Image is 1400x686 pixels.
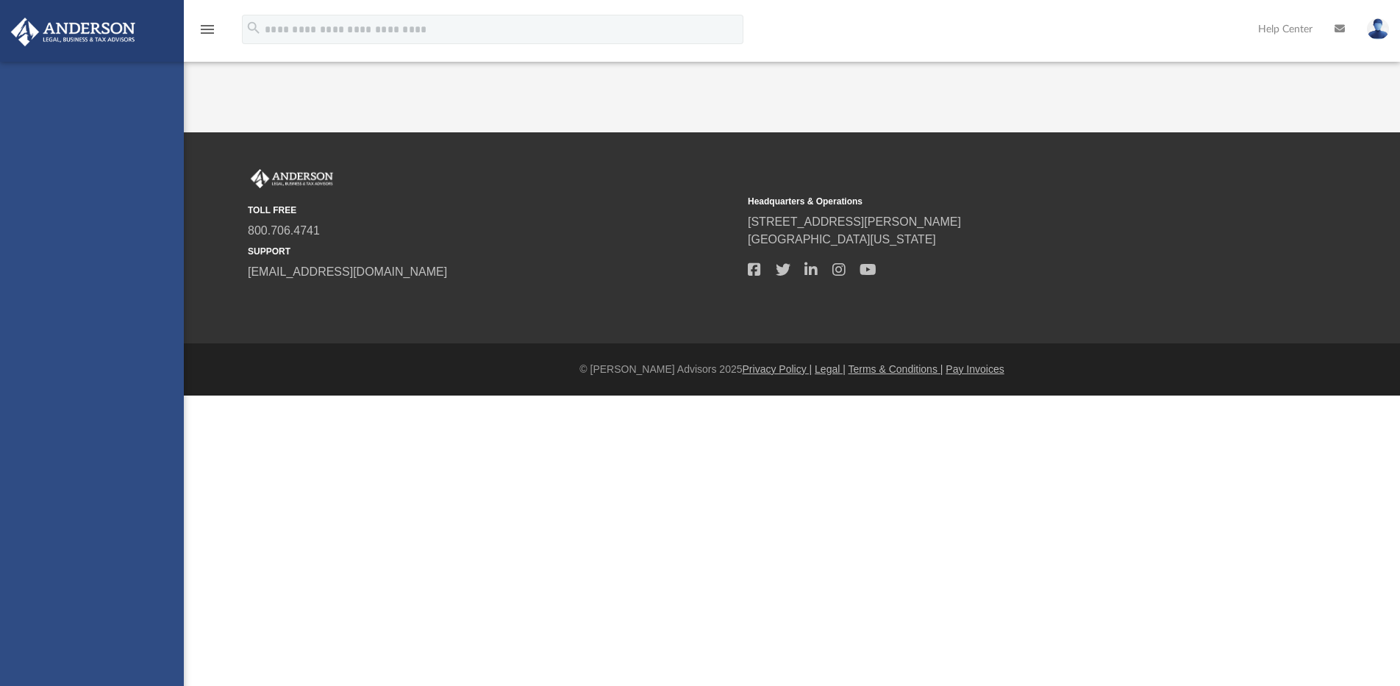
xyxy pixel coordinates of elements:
a: [GEOGRAPHIC_DATA][US_STATE] [748,233,936,246]
small: Headquarters & Operations [748,195,1237,208]
a: [EMAIL_ADDRESS][DOMAIN_NAME] [248,265,447,278]
a: Legal | [815,363,846,375]
img: Anderson Advisors Platinum Portal [7,18,140,46]
a: [STREET_ADDRESS][PERSON_NAME] [748,215,961,228]
i: search [246,20,262,36]
img: Anderson Advisors Platinum Portal [248,169,336,188]
a: 800.706.4741 [248,224,320,237]
img: User Pic [1367,18,1389,40]
a: menu [199,28,216,38]
a: Terms & Conditions | [849,363,943,375]
a: Pay Invoices [946,363,1004,375]
small: SUPPORT [248,245,737,258]
i: menu [199,21,216,38]
a: Privacy Policy | [743,363,813,375]
div: © [PERSON_NAME] Advisors 2025 [184,362,1400,377]
small: TOLL FREE [248,204,737,217]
